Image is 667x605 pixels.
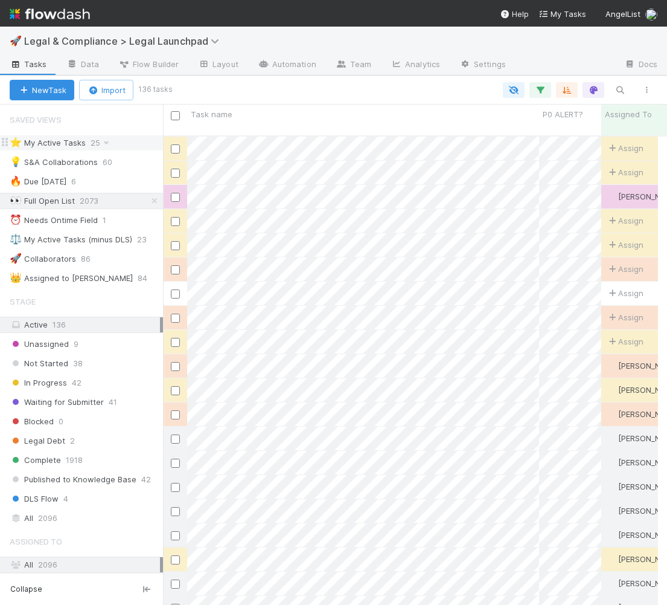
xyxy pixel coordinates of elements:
small: 136 tasks [138,84,173,95]
input: Toggle Row Selected [171,265,180,274]
span: Tasks [10,58,47,70]
div: My Active Tasks (minus DLS) [10,232,132,247]
div: S&A Collaborations [10,155,98,170]
img: avatar_b5be9b1b-4537-4870-b8e7-50cc2287641b.png [645,8,657,21]
input: Toggle Row Selected [171,435,180,444]
span: 👑 [10,273,22,283]
img: avatar_cd087ddc-540b-4a45-9726-71183506ed6a.png [607,361,616,370]
img: avatar_0b1dbcb8-f701-47e0-85bc-d79ccc0efe6c.png [607,530,616,540]
span: 23 [137,232,159,247]
span: 2073 [80,193,110,209]
span: Task name [191,108,232,120]
span: 💡 [10,157,22,167]
button: Import [79,80,133,100]
img: avatar_b5be9b1b-4537-4870-b8e7-50cc2287641b.png [607,433,616,443]
span: Not Started [10,356,68,371]
input: Toggle Row Selected [171,386,180,395]
span: Assign [606,166,643,178]
span: 84 [138,271,159,286]
input: Toggle Row Selected [171,338,180,347]
span: Unassigned [10,337,69,352]
input: Toggle Row Selected [171,410,180,419]
a: Settings [450,56,515,75]
img: avatar_b5be9b1b-4537-4870-b8e7-50cc2287641b.png [607,409,616,419]
span: 42 [141,472,151,487]
img: avatar_b5be9b1b-4537-4870-b8e7-50cc2287641b.png [607,578,616,588]
span: Legal & Compliance > Legal Launchpad [24,35,225,47]
input: Toggle Row Selected [171,241,180,250]
span: Legal Debt [10,433,65,448]
img: avatar_ba76ddef-3fd0-4be4-9bc3-126ad567fcd5.png [607,458,616,467]
a: Docs [614,56,667,75]
span: Complete [10,453,61,468]
span: 2 [70,433,75,448]
a: Layout [188,56,248,75]
input: Toggle Row Selected [171,193,180,202]
span: Flow Builder [118,58,179,70]
span: 2096 [38,560,57,569]
span: ⏰ [10,215,22,225]
a: My Tasks [538,8,586,20]
span: Collapse [10,584,42,595]
div: All [10,511,160,526]
span: Stage [10,290,36,314]
span: 60 [103,155,124,170]
input: Toggle Row Selected [171,290,180,299]
span: Waiting for Submitter [10,395,104,410]
input: Toggle Row Selected [171,580,180,589]
span: 136 [53,320,66,329]
span: Assigned To [10,529,62,554]
div: Assign [606,311,643,323]
div: Needs Ontime Field [10,213,98,228]
a: Flow Builder [109,56,188,75]
a: Team [326,56,381,75]
img: avatar_cd087ddc-540b-4a45-9726-71183506ed6a.png [607,385,616,395]
span: ⚖️ [10,234,22,244]
a: Data [57,56,109,75]
button: NewTask [10,80,74,100]
div: Active [10,317,160,332]
div: Due [DATE] [10,174,66,189]
span: 2096 [38,511,57,526]
span: My Tasks [538,9,586,19]
span: Assign [606,263,643,275]
span: DLS Flow [10,491,59,506]
span: Assign [606,215,643,227]
span: 👀 [10,195,22,205]
span: 0 [59,414,63,429]
span: Blocked [10,414,54,429]
span: 6 [71,174,88,189]
input: Toggle Row Selected [171,531,180,540]
span: 86 [81,251,103,267]
span: 41 [109,395,117,410]
img: avatar_ba76ddef-3fd0-4be4-9bc3-126ad567fcd5.png [607,554,616,564]
div: Help [500,8,529,20]
input: Toggle Row Selected [171,169,180,178]
div: Assign [606,239,643,251]
a: Automation [248,56,326,75]
input: Toggle Row Selected [171,507,180,516]
input: Toggle Row Selected [171,144,180,154]
img: avatar_ba76ddef-3fd0-4be4-9bc3-126ad567fcd5.png [607,482,616,491]
div: Assign [606,287,643,299]
input: Toggle Row Selected [171,483,180,492]
img: logo-inverted-e16ddd16eac7371096b0.svg [10,4,90,24]
div: Collaborators [10,251,76,267]
span: Assign [606,142,643,154]
div: Assign [606,335,643,348]
img: avatar_b5be9b1b-4537-4870-b8e7-50cc2287641b.png [607,506,616,516]
input: Toggle Row Selected [171,555,180,565]
span: 🔥 [10,176,22,186]
span: P0 ALERT? [543,108,583,120]
span: 1918 [66,453,83,468]
input: Toggle Row Selected [171,314,180,323]
span: ⭐ [10,137,22,147]
span: 🚀 [10,36,22,46]
div: All [10,557,160,572]
span: AngelList [605,9,640,19]
span: 25 [91,135,112,150]
input: Toggle All Rows Selected [171,111,180,120]
div: My Active Tasks [10,135,86,150]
